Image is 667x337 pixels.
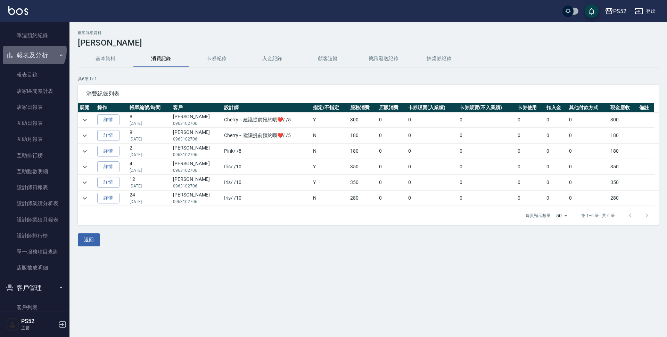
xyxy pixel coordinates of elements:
[609,112,637,128] td: 300
[602,4,629,18] button: PS52
[609,128,637,143] td: 180
[130,183,170,189] p: [DATE]
[97,161,120,172] a: 詳情
[78,103,96,112] th: 展開
[567,103,609,112] th: 其他付款方式
[406,144,458,159] td: 0
[632,5,659,18] button: 登出
[80,177,90,188] button: expand row
[222,175,311,190] td: Iris / /10
[189,50,245,67] button: 卡券紀錄
[609,144,637,159] td: 180
[585,4,599,18] button: save
[567,144,609,159] td: 0
[516,159,545,175] td: 0
[348,191,377,206] td: 280
[458,191,516,206] td: 0
[78,233,100,246] button: 返回
[245,50,300,67] button: 入金紀錄
[516,128,545,143] td: 0
[171,128,222,143] td: [PERSON_NAME]
[609,159,637,175] td: 350
[3,163,67,179] a: 互助點數明細
[130,136,170,142] p: [DATE]
[128,159,171,175] td: 4
[567,191,609,206] td: 0
[3,179,67,195] a: 設計師日報表
[567,175,609,190] td: 0
[377,112,406,128] td: 0
[545,159,568,175] td: 0
[311,112,348,128] td: Y
[6,318,19,331] img: Person
[411,50,467,67] button: 抽獎券紀錄
[458,112,516,128] td: 0
[545,175,568,190] td: 0
[8,6,28,15] img: Logo
[377,191,406,206] td: 0
[128,128,171,143] td: 9
[97,114,120,125] a: 詳情
[3,195,67,211] a: 設計師業績分析表
[3,212,67,228] a: 設計師業績月報表
[3,147,67,163] a: 互助排行榜
[173,199,221,205] p: 0963102706
[311,159,348,175] td: Y
[545,191,568,206] td: 0
[311,191,348,206] td: N
[171,175,222,190] td: [PERSON_NAME]
[377,103,406,112] th: 店販消費
[173,167,221,174] p: 0963102706
[406,112,458,128] td: 0
[78,76,659,82] p: 共 6 筆, 1 / 1
[222,128,311,143] td: Cherry～建議提前預約哦❤️ / /5
[311,128,348,143] td: N
[406,128,458,143] td: 0
[128,112,171,128] td: 8
[609,191,637,206] td: 280
[222,112,311,128] td: Cherry～建議提前預約哦❤️ / /5
[80,146,90,157] button: expand row
[3,115,67,131] a: 互助日報表
[222,103,311,112] th: 設計師
[581,212,615,219] p: 第 1–6 筆 共 6 筆
[545,144,568,159] td: 0
[3,279,67,297] button: 客戶管理
[609,103,637,112] th: 現金應收
[78,50,133,67] button: 基本資料
[3,131,67,147] a: 互助月報表
[609,175,637,190] td: 350
[97,146,120,157] a: 詳情
[96,103,128,112] th: 操作
[516,191,545,206] td: 0
[545,112,568,128] td: 0
[406,103,458,112] th: 卡券販賣(入業績)
[3,244,67,260] a: 單一服務項目查詢
[78,38,659,48] h3: [PERSON_NAME]
[86,90,650,97] span: 消費紀錄列表
[3,299,67,315] a: 客戶列表
[21,325,57,331] p: 主管
[173,152,221,158] p: 0963102706
[348,144,377,159] td: 180
[3,260,67,276] a: 店販抽成明細
[222,144,311,159] td: Pink / /8
[133,50,189,67] button: 消費記錄
[97,193,120,203] a: 詳情
[567,128,609,143] td: 0
[128,191,171,206] td: 24
[348,159,377,175] td: 350
[348,175,377,190] td: 350
[311,175,348,190] td: Y
[300,50,356,67] button: 顧客追蹤
[3,27,67,43] a: 單週預約紀錄
[516,103,545,112] th: 卡券使用
[567,112,609,128] td: 0
[545,128,568,143] td: 0
[377,159,406,175] td: 0
[377,128,406,143] td: 0
[130,167,170,174] p: [DATE]
[78,31,659,35] h2: 顧客詳細資料
[130,152,170,158] p: [DATE]
[613,7,626,16] div: PS52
